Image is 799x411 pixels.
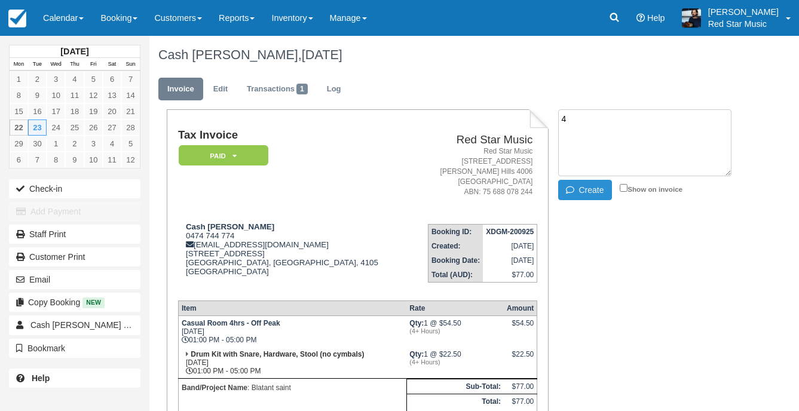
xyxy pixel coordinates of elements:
td: [DATE] [483,253,537,268]
a: 15 [10,103,28,119]
strong: Qty [409,319,424,327]
a: Paid [178,145,264,167]
a: 16 [28,103,47,119]
button: Add Payment [9,202,140,221]
a: 3 [84,136,103,152]
a: Help [9,369,140,388]
img: A1 [682,8,701,27]
a: 7 [121,71,140,87]
a: 2 [28,71,47,87]
a: 30 [28,136,47,152]
th: Sun [121,58,140,71]
b: Help [32,373,50,383]
a: 8 [47,152,65,168]
a: 2 [65,136,84,152]
a: 1 [10,71,28,87]
span: 2 [124,320,135,331]
a: 9 [65,152,84,168]
span: New [82,297,105,308]
a: 4 [65,71,84,87]
a: 26 [84,119,103,136]
th: Thu [65,58,84,71]
span: 1 [296,84,308,94]
td: $77.00 [504,394,537,409]
strong: [DATE] [60,47,88,56]
a: 10 [84,152,103,168]
strong: Qty [409,350,424,358]
em: Paid [179,145,268,166]
a: Customer Print [9,247,140,266]
h1: Cash [PERSON_NAME], [158,48,740,62]
th: Booking Date: [428,253,483,268]
button: Create [558,180,612,200]
a: 6 [10,152,28,168]
a: 3 [47,71,65,87]
label: Show on invoice [620,185,682,193]
th: Created: [428,239,483,253]
strong: Cash [PERSON_NAME] [186,222,274,231]
a: 28 [121,119,140,136]
th: Sat [103,58,121,71]
td: [DATE] [483,239,537,253]
button: Bookmark [9,339,140,358]
p: Red Star Music [708,18,779,30]
a: 29 [10,136,28,152]
a: Transactions1 [238,78,317,101]
a: Log [318,78,350,101]
td: $77.00 [504,379,537,394]
button: Copy Booking New [9,293,140,312]
a: Staff Print [9,225,140,244]
i: Help [636,14,645,22]
th: Total: [406,394,504,409]
th: Mon [10,58,28,71]
a: 22 [10,119,28,136]
address: Red Star Music [STREET_ADDRESS] [PERSON_NAME] Hills 4006 [GEOGRAPHIC_DATA] ABN: 75 688 078 244 [415,146,533,198]
em: (4+ Hours) [409,358,501,366]
span: Cash [PERSON_NAME] [30,320,121,330]
th: Rate [406,300,504,315]
strong: Casual Room 4hrs - Off Peak [182,319,280,327]
td: 1 @ $54.50 [406,315,504,347]
div: $54.50 [507,319,534,337]
a: 6 [103,71,121,87]
span: Help [647,13,665,23]
a: Cash [PERSON_NAME] 2 [9,315,140,335]
a: 20 [103,103,121,119]
a: 18 [65,103,84,119]
td: $77.00 [483,268,537,283]
th: Total (AUD): [428,268,483,283]
input: Show on invoice [620,184,627,192]
img: checkfront-main-nav-mini-logo.png [8,10,26,27]
th: Sub-Total: [406,379,504,394]
h2: Red Star Music [415,134,533,146]
a: 4 [103,136,121,152]
a: 23 [28,119,47,136]
a: 8 [10,87,28,103]
a: 12 [84,87,103,103]
h1: Tax Invoice [178,129,411,142]
td: 1 @ $22.50 [406,347,504,379]
a: 12 [121,152,140,168]
span: [DATE] [302,47,342,62]
strong: XDGM-200925 [486,228,534,236]
a: 10 [47,87,65,103]
strong: Band/Project Name [182,384,247,392]
th: Booking ID: [428,224,483,239]
a: 1 [47,136,65,152]
p: : Blatant saint [182,382,403,394]
a: 9 [28,87,47,103]
th: Fri [84,58,103,71]
a: 13 [103,87,121,103]
button: Email [9,270,140,289]
a: 5 [84,71,103,87]
a: 24 [47,119,65,136]
a: 21 [121,103,140,119]
em: (4+ Hours) [409,327,501,335]
a: 19 [84,103,103,119]
p: [PERSON_NAME] [708,6,779,18]
th: Wed [47,58,65,71]
th: Item [178,300,406,315]
div: 0474 744 774 [EMAIL_ADDRESS][DOMAIN_NAME] [STREET_ADDRESS] [GEOGRAPHIC_DATA], [GEOGRAPHIC_DATA], ... [178,222,411,291]
a: 17 [47,103,65,119]
th: Tue [28,58,47,71]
